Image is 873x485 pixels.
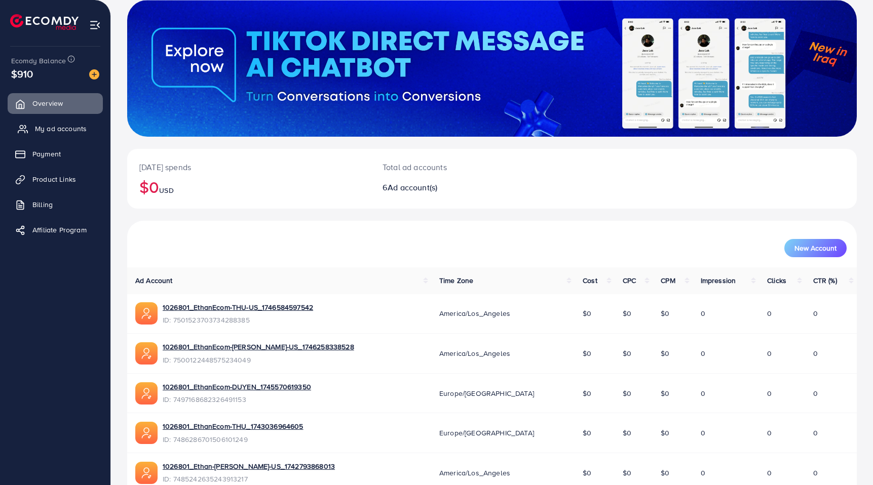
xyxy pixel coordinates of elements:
span: 0 [767,388,772,398]
span: New Account [794,245,837,252]
p: [DATE] spends [139,161,358,173]
span: Product Links [32,174,76,184]
a: Affiliate Program [8,220,103,240]
span: 0 [767,348,772,358]
span: ID: 7485242635243913217 [163,474,335,484]
span: 0 [701,388,705,398]
span: 0 [767,468,772,478]
img: menu [89,19,101,31]
img: ic-ads-acc.e4c84228.svg [135,462,158,484]
span: $0 [623,388,631,398]
span: $0 [583,388,591,398]
a: 1026801_EthanEcom-THU-US_1746584597542 [163,302,313,312]
span: Impression [701,275,736,286]
span: 0 [813,468,818,478]
p: Total ad accounts [383,161,541,173]
span: ID: 7486286701506101249 [163,434,303,444]
span: My ad accounts [35,124,87,134]
span: $0 [623,348,631,358]
span: CPM [661,275,675,286]
span: $0 [661,388,669,398]
span: USD [159,185,173,195]
span: Clicks [767,275,786,286]
span: $0 [583,428,591,438]
a: 1026801_EthanEcom-[PERSON_NAME]-US_1746258338528 [163,342,354,352]
span: Payment [32,149,61,159]
span: 0 [701,308,705,318]
span: 0 [701,348,705,358]
span: Europe/[GEOGRAPHIC_DATA] [439,388,534,398]
span: $0 [661,468,669,478]
span: America/Los_Angeles [439,308,510,318]
span: 0 [813,388,818,398]
a: Payment [8,144,103,164]
span: 0 [701,468,705,478]
img: ic-ads-acc.e4c84228.svg [135,422,158,444]
span: Cost [583,275,597,286]
img: ic-ads-acc.e4c84228.svg [135,342,158,365]
iframe: Chat [830,439,865,477]
a: 1026801_EthanEcom-DUYEN_1745570619350 [163,382,311,392]
img: ic-ads-acc.e4c84228.svg [135,302,158,325]
span: Ad account(s) [388,182,437,193]
span: 0 [767,428,772,438]
span: Ad Account [135,275,173,286]
span: 0 [813,428,818,438]
a: Billing [8,194,103,215]
span: 0 [813,348,818,358]
img: image [89,69,99,79]
span: 0 [701,428,705,438]
span: Overview [32,98,63,108]
span: $0 [661,428,669,438]
a: Product Links [8,169,103,189]
span: Ecomdy Balance [11,56,66,66]
span: $0 [583,348,591,358]
span: ID: 7497168682326491153 [163,394,311,405]
span: Billing [32,199,53,210]
a: Overview [8,93,103,113]
span: America/Los_Angeles [439,468,510,478]
span: ID: 7500122448575234049 [163,355,354,365]
span: America/Los_Angeles [439,348,510,358]
button: New Account [784,239,847,257]
a: My ad accounts [8,118,103,139]
span: Europe/[GEOGRAPHIC_DATA] [439,428,534,438]
span: $0 [661,308,669,318]
img: logo [10,14,79,30]
span: $0 [583,308,591,318]
img: ic-ads-acc.e4c84228.svg [135,382,158,405]
span: $0 [623,468,631,478]
span: $0 [623,428,631,438]
h2: 6 [383,183,541,192]
span: 0 [767,308,772,318]
span: ID: 7501523703734288385 [163,315,313,325]
span: Affiliate Program [32,225,87,235]
h2: $0 [139,177,358,196]
span: $0 [583,468,591,478]
span: CTR (%) [813,275,837,286]
span: $0 [661,348,669,358]
span: 0 [813,308,818,318]
span: $910 [11,66,33,81]
span: Time Zone [439,275,473,286]
a: 1026801_Ethan-[PERSON_NAME]-US_1742793868013 [163,461,335,471]
a: 1026801_EthanEcom-THU_1743036964605 [163,421,303,431]
span: $0 [623,308,631,318]
span: CPC [623,275,636,286]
